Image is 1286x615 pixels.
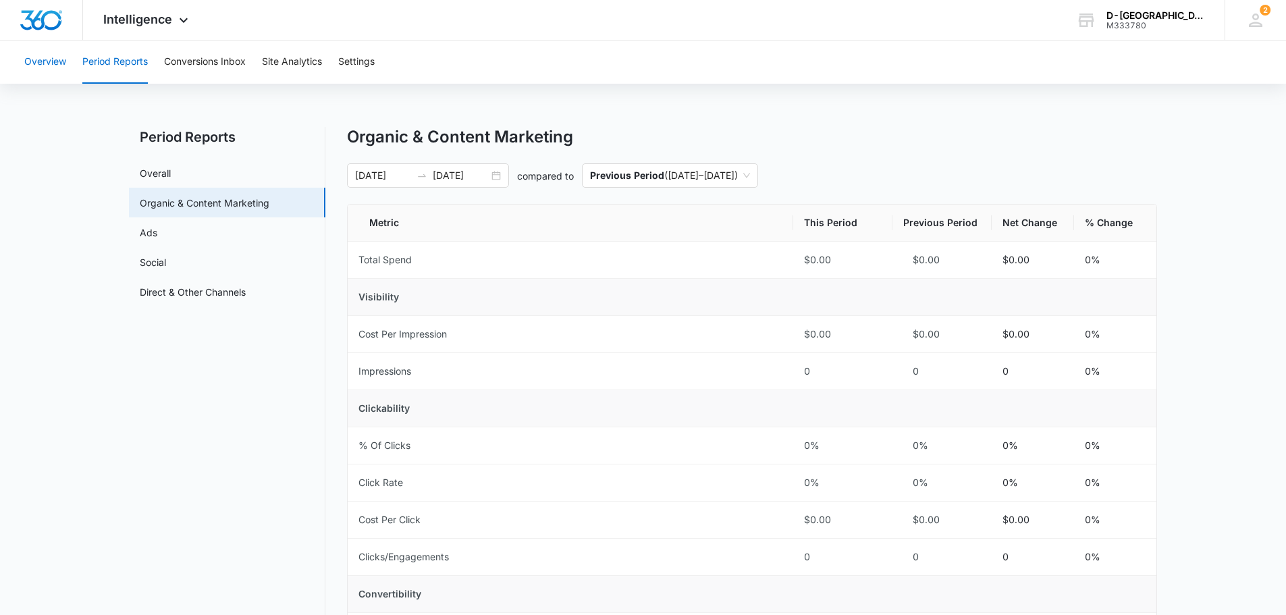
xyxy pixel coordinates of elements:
[1260,5,1270,16] span: 2
[517,169,574,183] p: compared to
[1085,475,1100,490] p: 0%
[590,169,664,181] p: Previous Period
[1085,512,1100,527] p: 0%
[358,364,411,379] div: Impressions
[129,127,325,147] h2: Period Reports
[903,327,981,342] div: $0.00
[1260,5,1270,16] div: notifications count
[903,364,981,379] div: 0
[140,285,246,299] a: Direct & Other Channels
[348,390,1156,427] td: Clickability
[348,576,1156,613] td: Convertibility
[903,438,981,453] div: 0%
[358,438,410,453] div: % Of Clicks
[338,41,375,84] button: Settings
[1085,327,1100,342] p: 0%
[1002,252,1029,267] p: $0.00
[140,225,157,240] a: Ads
[358,550,449,564] div: Clicks/Engagements
[804,327,882,342] div: $0.00
[903,512,981,527] div: $0.00
[903,475,981,490] div: 0%
[1002,550,1009,564] p: 0
[140,166,171,180] a: Overall
[804,550,882,564] div: 0
[347,127,573,147] h1: Organic & Content Marketing
[82,41,148,84] button: Period Reports
[1085,550,1100,564] p: 0%
[992,205,1074,242] th: Net Change
[164,41,246,84] button: Conversions Inbox
[103,12,172,26] span: Intelligence
[804,252,882,267] div: $0.00
[140,196,269,210] a: Organic & Content Marketing
[1106,10,1205,21] div: account name
[892,205,992,242] th: Previous Period
[590,164,750,187] span: ( [DATE] – [DATE] )
[1002,475,1018,490] p: 0%
[1106,21,1205,30] div: account id
[1085,438,1100,453] p: 0%
[348,279,1156,316] td: Visibility
[804,475,882,490] div: 0%
[1074,205,1156,242] th: % Change
[1002,327,1029,342] p: $0.00
[793,205,892,242] th: This Period
[417,170,427,181] span: swap-right
[1002,438,1018,453] p: 0%
[358,512,421,527] div: Cost Per Click
[355,168,411,183] input: Start date
[1085,252,1100,267] p: 0%
[903,550,981,564] div: 0
[804,512,882,527] div: $0.00
[348,205,793,242] th: Metric
[804,438,882,453] div: 0%
[140,255,166,269] a: Social
[433,168,489,183] input: End date
[903,252,981,267] div: $0.00
[358,475,403,490] div: Click Rate
[262,41,322,84] button: Site Analytics
[1002,512,1029,527] p: $0.00
[358,327,447,342] div: Cost Per Impression
[804,364,882,379] div: 0
[1085,364,1100,379] p: 0%
[358,252,412,267] div: Total Spend
[1002,364,1009,379] p: 0
[417,170,427,181] span: to
[24,41,66,84] button: Overview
